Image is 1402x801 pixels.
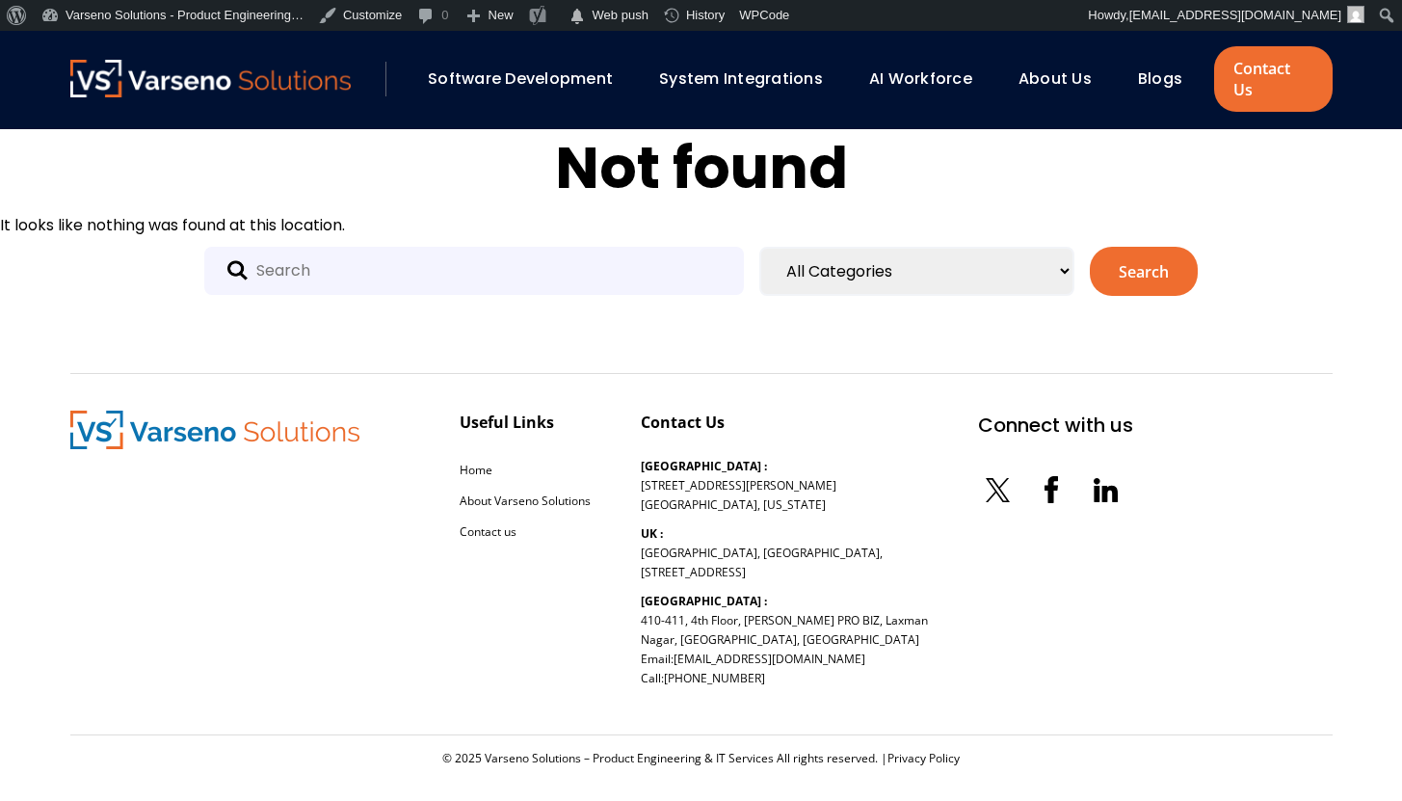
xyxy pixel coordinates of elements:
[70,411,359,449] img: Varseno Solutions – Product Engineering & IT Services
[641,593,767,609] b: [GEOGRAPHIC_DATA] :
[70,751,1333,766] div: © 2025 Varseno Solutions – Product Engineering & IT Services All rights reserved. |
[641,525,663,542] b: UK :
[460,493,591,509] a: About Varseno Solutions
[1214,46,1332,112] a: Contact Us
[978,411,1133,440] div: Connect with us
[1090,247,1198,296] button: Search
[664,670,765,686] a: [PHONE_NUMBER]
[887,750,960,766] a: Privacy Policy
[428,67,613,90] a: Software Development
[641,592,928,688] p: 410-411, 4th Floor, [PERSON_NAME] PRO BIZ, Laxman Nagar, [GEOGRAPHIC_DATA], [GEOGRAPHIC_DATA] Ema...
[641,457,836,515] p: [STREET_ADDRESS][PERSON_NAME] [GEOGRAPHIC_DATA], [US_STATE]
[460,462,492,478] a: Home
[641,458,767,474] b: [GEOGRAPHIC_DATA] :
[641,524,883,582] p: [GEOGRAPHIC_DATA], [GEOGRAPHIC_DATA], [STREET_ADDRESS]
[1129,8,1341,22] span: [EMAIL_ADDRESS][DOMAIN_NAME]
[204,247,744,295] input: Search
[860,63,999,95] div: AI Workforce
[70,60,352,97] img: Varseno Solutions – Product Engineering & IT Services
[460,411,554,434] div: Useful Links
[649,63,850,95] div: System Integrations
[641,411,725,434] div: Contact Us
[1138,67,1182,90] a: Blogs
[568,3,587,30] span: 
[869,67,972,90] a: AI Workforce
[659,67,823,90] a: System Integrations
[1128,63,1209,95] div: Blogs
[70,60,352,98] a: Varseno Solutions – Product Engineering & IT Services
[1018,67,1092,90] a: About Us
[418,63,640,95] div: Software Development
[1009,63,1119,95] div: About Us
[460,523,516,540] a: Contact us
[674,651,865,667] a: [EMAIL_ADDRESS][DOMAIN_NAME]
